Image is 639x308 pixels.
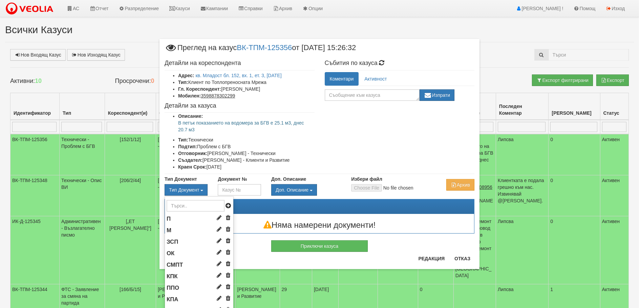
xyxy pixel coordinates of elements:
li: Заявление за смяна/актуализиране на партида [165,236,233,248]
span: Преглед на казус от [DATE] 15:26:32 [165,44,356,57]
button: Приключи казуса [271,240,368,252]
li: [PERSON_NAME] - Клиенти и Развитие [178,157,315,163]
button: Отказ [450,253,474,264]
h4: Детайли на кореспондента [165,60,315,67]
li: Протокол за посещение на обект [165,282,233,294]
b: Краен Срок: [178,164,207,170]
label: Доп. Описание [271,176,306,182]
b: Адрес: [178,73,194,78]
li: Молба/Жалба/Искане от клиент [165,225,233,236]
li: Свидетелство за метрологична проверка на топломерно устройство [165,259,233,271]
button: Редакция [414,253,449,264]
span: ОК [167,250,174,257]
input: Търси.. [167,200,225,212]
li: Отчетна карта (отчетен лист) [165,248,233,259]
h4: Детайли за казуса [165,103,315,109]
b: Тип: [178,80,188,85]
li: [PERSON_NAME] - Технически [178,150,315,157]
button: Архив [446,179,474,191]
span: М [167,227,171,234]
b: Мобилен: [178,93,201,98]
span: Тип Документ [169,187,199,193]
span: КПК [167,273,178,280]
li: Технически [178,136,315,143]
a: Активност [359,72,392,86]
li: Констативен протокол за посещение на абонатна станция [165,294,233,305]
b: Гл. Кореспондент: [178,86,221,92]
a: Коментари [325,72,359,86]
div: Двоен клик, за изчистване на избраната стойност. [271,184,341,196]
li: Клиент по Топлопреносната Мрежа [178,79,315,86]
span: ППО [167,285,179,291]
tcxspan: Call 3598878302299 via 3CX [201,93,235,98]
li: [PERSON_NAME] [178,86,315,92]
span: ЗСП [167,239,178,245]
li: Писмо [165,213,233,225]
span: Доп. Описание [276,187,308,193]
span: СМПТ [167,262,183,268]
span: П [167,216,171,222]
span: КПА [167,296,178,303]
p: В петък показанието на водомера за БГВ е 25.1 м3, днес 20.7 м3 [178,119,315,133]
div: Двоен клик, за изчистване на избраната стойност. [165,184,208,196]
b: Тип: [178,137,188,142]
a: кв. Младост бл. 152, вх. 1, ет. 3, [DATE] [196,73,282,78]
b: Отговорник: [178,151,207,156]
label: Документ № [218,176,247,182]
b: Създател: [178,157,203,163]
button: Доп. Описание [271,184,317,196]
b: Подтип: [178,144,197,149]
button: Изпрати [420,89,455,101]
label: Избери файл [351,176,382,182]
b: Описание: [178,113,203,119]
button: Тип Документ [165,184,208,196]
a: ВК-ТПМ-125356 [237,43,292,51]
h4: Събития по казуса [325,60,475,67]
li: Проблем с БГВ [178,143,315,150]
h3: Няма намерени документи! [165,221,474,229]
label: Тип Документ [165,176,197,182]
li: [DATE] [178,163,315,170]
input: Казус № [218,184,261,196]
li: Констативен протокол за посещение на клиент [165,271,233,282]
